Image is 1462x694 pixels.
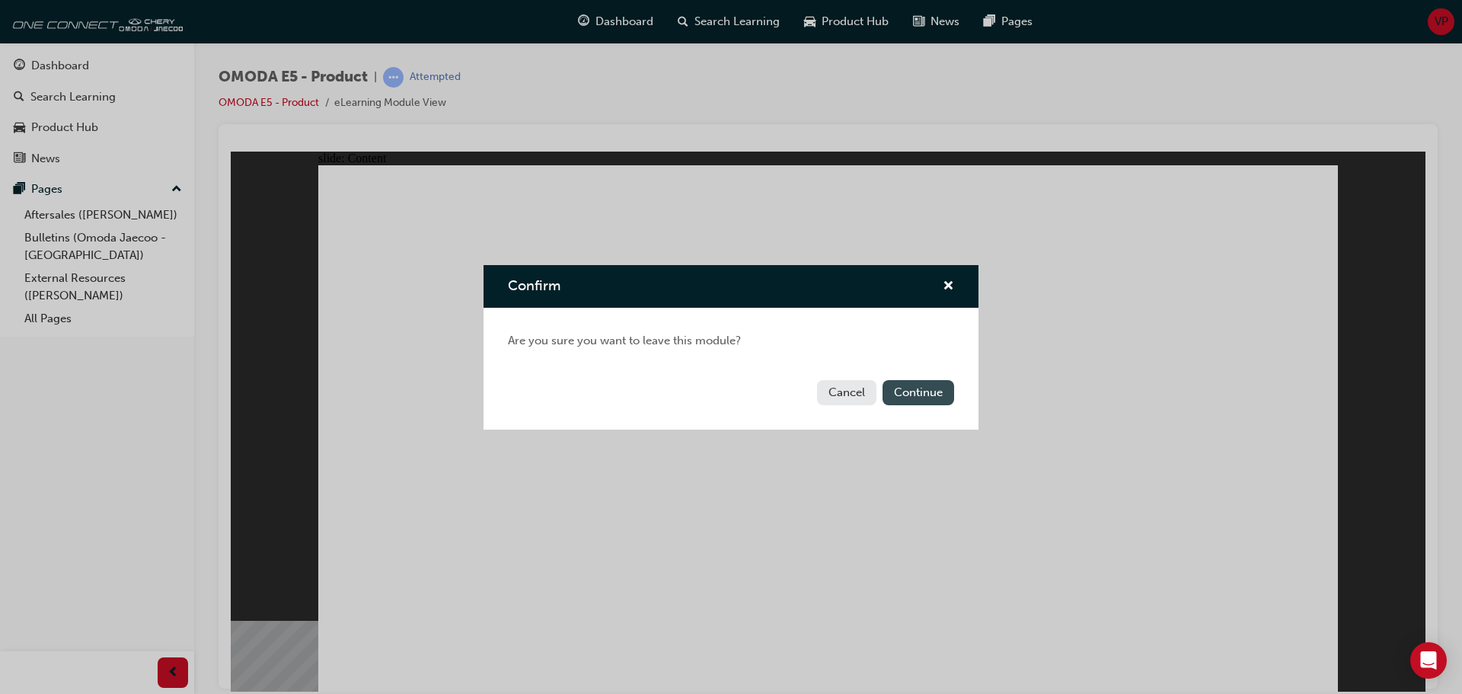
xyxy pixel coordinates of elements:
[1410,642,1447,679] div: Open Intercom Messenger
[817,380,876,405] button: Cancel
[943,280,954,294] span: cross-icon
[883,380,954,405] button: Continue
[484,265,978,430] div: Confirm
[508,277,560,294] span: Confirm
[484,308,978,374] div: Are you sure you want to leave this module?
[943,277,954,296] button: cross-icon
